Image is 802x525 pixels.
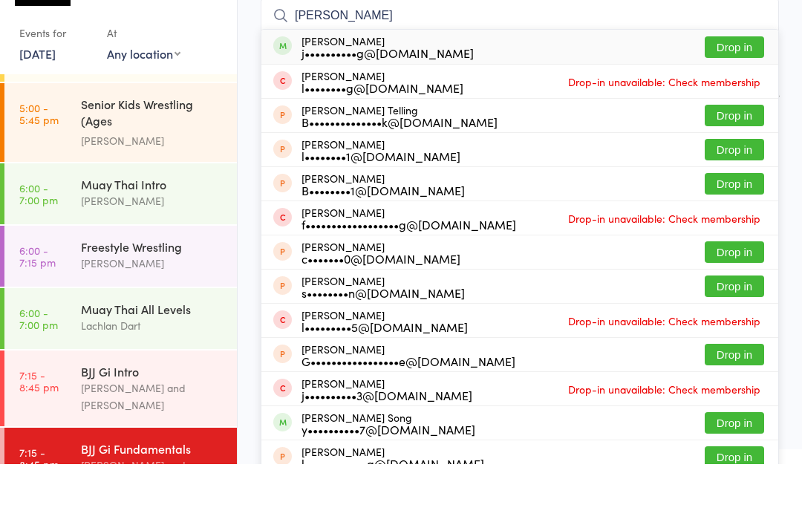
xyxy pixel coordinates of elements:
[4,224,237,285] a: 6:00 -7:00 pmMuay Thai Intro[PERSON_NAME]
[81,501,224,518] div: BJJ Gi Fundamentals
[81,253,224,270] div: [PERSON_NAME]
[81,362,224,378] div: Muay Thai All Levels
[301,165,498,189] div: [PERSON_NAME] Telling
[19,82,92,106] div: Events for
[301,96,474,120] div: [PERSON_NAME]
[19,430,59,454] time: 7:15 - 8:45 pm
[301,233,465,257] div: [PERSON_NAME]
[19,368,58,391] time: 6:00 - 7:00 pm
[301,404,515,428] div: [PERSON_NAME]
[705,473,764,495] button: Drop in
[705,166,764,187] button: Drop in
[19,243,58,267] time: 6:00 - 7:00 pm
[107,106,180,123] div: Any location
[301,131,463,154] div: [PERSON_NAME]
[15,11,71,67] img: Dominance MMA Abbotsford
[301,438,472,462] div: [PERSON_NAME]
[81,237,224,253] div: Muay Thai Intro
[301,370,468,394] div: [PERSON_NAME]
[705,405,764,426] button: Drop in
[81,378,224,395] div: Lachlan Dart
[564,131,764,154] span: Drop-in unavailable: Check membership
[705,97,764,119] button: Drop in
[301,416,515,428] div: G•••••••••••••••••e@[DOMAIN_NAME]
[261,59,779,94] input: Search
[705,302,764,324] button: Drop in
[301,301,460,325] div: [PERSON_NAME]
[301,267,516,291] div: [PERSON_NAME]
[81,157,224,193] div: Senior Kids Wrestling (Ages [DEMOGRAPHIC_DATA])
[705,234,764,255] button: Drop in
[81,424,224,440] div: BJJ Gi Intro
[564,439,764,461] span: Drop-in unavailable: Check membership
[81,299,224,316] div: Freestyle Wrestling
[107,82,180,106] div: At
[301,143,463,154] div: l••••••••g@[DOMAIN_NAME]
[301,348,465,359] div: s••••••••n@[DOMAIN_NAME]
[261,24,779,39] span: BJJ
[301,336,465,359] div: [PERSON_NAME]
[301,472,475,496] div: [PERSON_NAME] Song
[81,440,224,475] div: [PERSON_NAME] and [PERSON_NAME]
[81,316,224,333] div: [PERSON_NAME]
[301,382,468,394] div: l•••••••••5@[DOMAIN_NAME]
[301,313,460,325] div: c•••••••0@[DOMAIN_NAME]
[261,9,756,24] span: BJJ
[81,193,224,210] div: [PERSON_NAME]
[301,450,472,462] div: j••••••••••3@[DOMAIN_NAME]
[301,211,460,223] div: l••••••••1@[DOMAIN_NAME]
[19,163,59,186] time: 5:00 - 5:45 pm
[705,336,764,358] button: Drop in
[301,177,498,189] div: B••••••••••••••k@[DOMAIN_NAME]
[301,108,474,120] div: j••••••••••g@[DOMAIN_NAME]
[705,200,764,221] button: Drop in
[301,245,465,257] div: B••••••••1@[DOMAIN_NAME]
[4,144,237,223] a: 5:00 -5:45 pmSenior Kids Wrestling (Ages [DEMOGRAPHIC_DATA])[PERSON_NAME]
[301,279,516,291] div: f••••••••••••••••••g@[DOMAIN_NAME]
[4,411,237,487] a: 7:15 -8:45 pmBJJ Gi Intro[PERSON_NAME] and [PERSON_NAME]
[301,199,460,223] div: [PERSON_NAME]
[4,287,237,348] a: 6:00 -7:15 pmFreestyle Wrestling[PERSON_NAME]
[564,268,764,290] span: Drop-in unavailable: Check membership
[19,106,56,123] a: [DATE]
[301,484,475,496] div: y••••••••••7@[DOMAIN_NAME]
[564,371,764,393] span: Drop-in unavailable: Check membership
[19,305,56,329] time: 6:00 - 7:15 pm
[4,349,237,410] a: 6:00 -7:00 pmMuay Thai All LevelsLachlan Dart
